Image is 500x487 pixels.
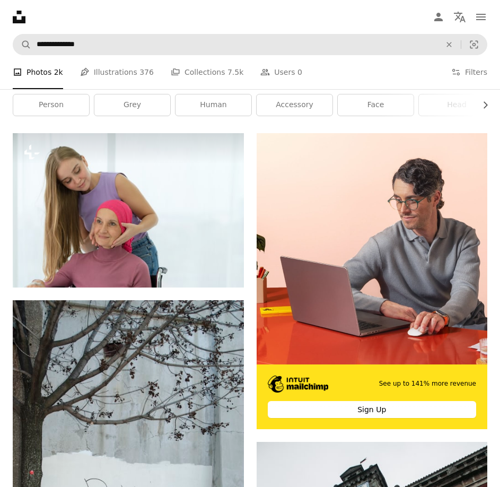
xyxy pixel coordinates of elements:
[379,379,476,388] span: See up to 141% more revenue
[13,205,244,215] a: Young daughter embracing her sick mom who wearing headscarf on wheelchair, giving support battlin...
[13,34,487,55] form: Find visuals sitewide
[13,468,244,477] a: religious cancer text
[13,11,25,23] a: Home — Unsplash
[268,401,477,418] div: Sign Up
[139,66,154,78] span: 376
[13,133,244,288] img: Young daughter embracing her sick mom who wearing headscarf on wheelchair, giving support battlin...
[338,94,414,116] a: face
[94,94,170,116] a: grey
[461,34,487,55] button: Visual search
[257,94,332,116] a: accessory
[13,94,89,116] a: person
[257,133,488,364] img: file-1722962848292-892f2e7827caimage
[437,34,461,55] button: Clear
[257,133,488,429] a: See up to 141% more revenueSign Up
[419,94,495,116] a: head
[470,6,492,28] button: Menu
[297,66,302,78] span: 0
[451,55,487,89] button: Filters
[268,376,329,393] img: file-1690386555781-336d1949dad1image
[176,94,251,116] a: human
[476,94,487,116] button: scroll list to the right
[80,55,154,89] a: Illustrations 376
[171,55,243,89] a: Collections 7.5k
[13,34,31,55] button: Search Unsplash
[449,6,470,28] button: Language
[428,6,449,28] a: Log in / Sign up
[227,66,243,78] span: 7.5k
[260,55,302,89] a: Users 0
